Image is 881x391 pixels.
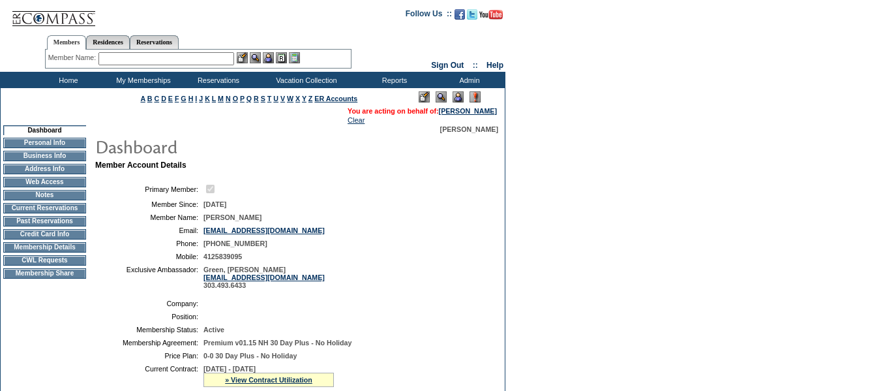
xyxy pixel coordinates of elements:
img: Log Concern/Member Elevation [470,91,481,102]
td: Current Contract: [100,365,198,387]
td: Dashboard [3,125,86,135]
a: » View Contract Utilization [225,376,312,384]
a: [EMAIL_ADDRESS][DOMAIN_NAME] [203,227,325,234]
a: [PERSON_NAME] [439,107,497,115]
a: C [154,95,159,102]
a: I [195,95,197,102]
td: Business Info [3,151,86,161]
td: Vacation Collection [254,72,355,88]
img: Impersonate [263,52,274,63]
a: Y [302,95,306,102]
a: K [205,95,210,102]
span: 4125839095 [203,253,242,260]
a: Help [486,61,503,70]
td: Mobile: [100,253,198,260]
td: My Memberships [104,72,179,88]
a: M [218,95,224,102]
a: G [181,95,186,102]
a: A [141,95,145,102]
a: R [254,95,259,102]
td: Web Access [3,177,86,187]
a: F [175,95,179,102]
td: Company: [100,300,198,307]
img: Subscribe to our YouTube Channel [479,10,503,20]
td: Address Info [3,164,86,174]
span: 0-0 30 Day Plus - No Holiday [203,352,297,360]
a: D [161,95,166,102]
a: Members [47,35,87,50]
a: Sign Out [431,61,464,70]
img: b_calculator.gif [289,52,300,63]
img: b_edit.gif [237,52,248,63]
a: Q [246,95,252,102]
td: Credit Card Info [3,229,86,240]
img: View Mode [436,91,447,102]
a: E [168,95,173,102]
a: L [212,95,216,102]
td: Home [29,72,104,88]
a: Residences [86,35,130,49]
a: Follow us on Twitter [467,13,477,21]
img: Impersonate [453,91,464,102]
td: Notes [3,190,86,200]
td: Phone: [100,240,198,247]
td: Personal Info [3,138,86,148]
img: Become our fan on Facebook [455,9,465,20]
span: Premium v01.15 NH 30 Day Plus - No Holiday [203,339,351,347]
a: X [295,95,300,102]
td: Member Name: [100,213,198,221]
a: Z [308,95,313,102]
a: Reservations [130,35,179,49]
td: Admin [430,72,505,88]
img: Edit Mode [419,91,430,102]
a: ER Accounts [314,95,357,102]
a: [EMAIL_ADDRESS][DOMAIN_NAME] [203,274,325,281]
img: Follow us on Twitter [467,9,477,20]
a: H [188,95,194,102]
a: T [267,95,272,102]
span: [DATE] [203,200,226,208]
span: :: [473,61,478,70]
td: Exclusive Ambassador: [100,266,198,289]
td: Past Reservations [3,216,86,227]
td: Membership Details [3,242,86,253]
a: W [287,95,293,102]
td: Membership Share [3,268,86,279]
span: [PERSON_NAME] [440,125,498,133]
a: B [147,95,153,102]
a: J [199,95,203,102]
td: Follow Us :: [406,8,452,23]
div: Member Name: [48,52,98,63]
td: Price Plan: [100,352,198,360]
a: P [240,95,245,102]
span: Green, [PERSON_NAME] 303.493.6433 [203,266,325,289]
a: V [280,95,285,102]
a: N [226,95,231,102]
span: [DATE] - [DATE] [203,365,256,373]
td: Reports [355,72,430,88]
a: Become our fan on Facebook [455,13,465,21]
b: Member Account Details [95,161,187,170]
td: Email: [100,227,198,234]
td: CWL Requests [3,255,86,266]
img: pgTtlDashboard.gif [95,133,355,159]
td: Reservations [179,72,254,88]
a: Subscribe to our YouTube Channel [479,13,503,21]
span: [PHONE_NUMBER] [203,240,267,247]
img: Reservations [276,52,287,63]
a: O [233,95,238,102]
td: Primary Member: [100,183,198,195]
td: Position: [100,313,198,321]
td: Membership Agreement: [100,339,198,347]
td: Current Reservations [3,203,86,213]
a: U [273,95,278,102]
span: [PERSON_NAME] [203,213,261,221]
td: Member Since: [100,200,198,208]
span: You are acting on behalf of: [348,107,497,115]
td: Membership Status: [100,326,198,334]
a: Clear [348,116,365,124]
a: S [261,95,265,102]
span: Active [203,326,224,334]
img: View [250,52,261,63]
